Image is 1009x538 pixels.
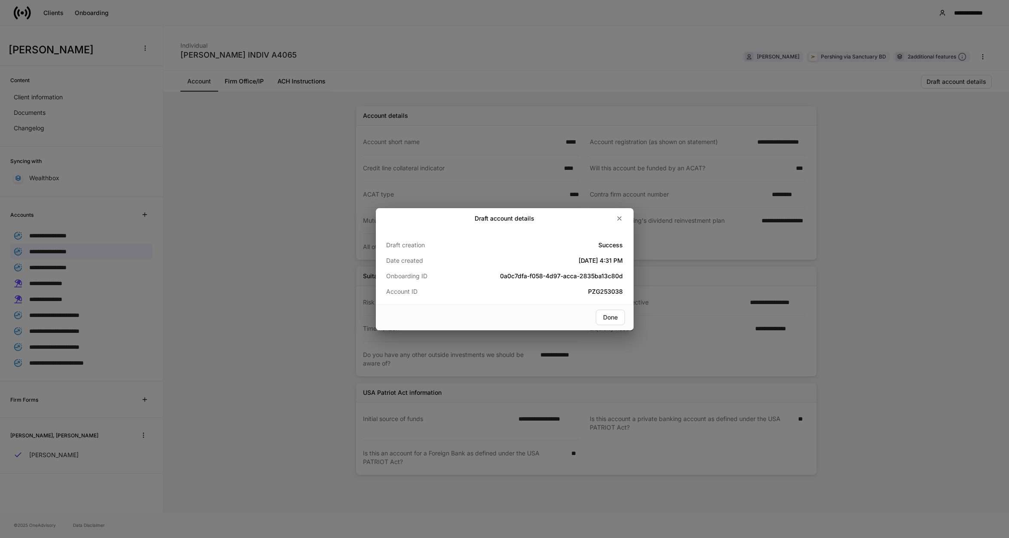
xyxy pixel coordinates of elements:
[596,310,625,325] button: Done
[475,214,534,223] h2: Draft account details
[386,256,465,265] p: Date created
[465,256,623,265] h5: [DATE] 4:31 PM
[386,287,465,296] p: Account ID
[465,241,623,249] h5: Success
[465,272,623,280] h5: 0a0c7dfa-f058-4d97-acca-2835ba13c80d
[603,314,618,320] div: Done
[386,272,465,280] p: Onboarding ID
[465,287,623,296] h5: PZG253038
[386,241,465,249] p: Draft creation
